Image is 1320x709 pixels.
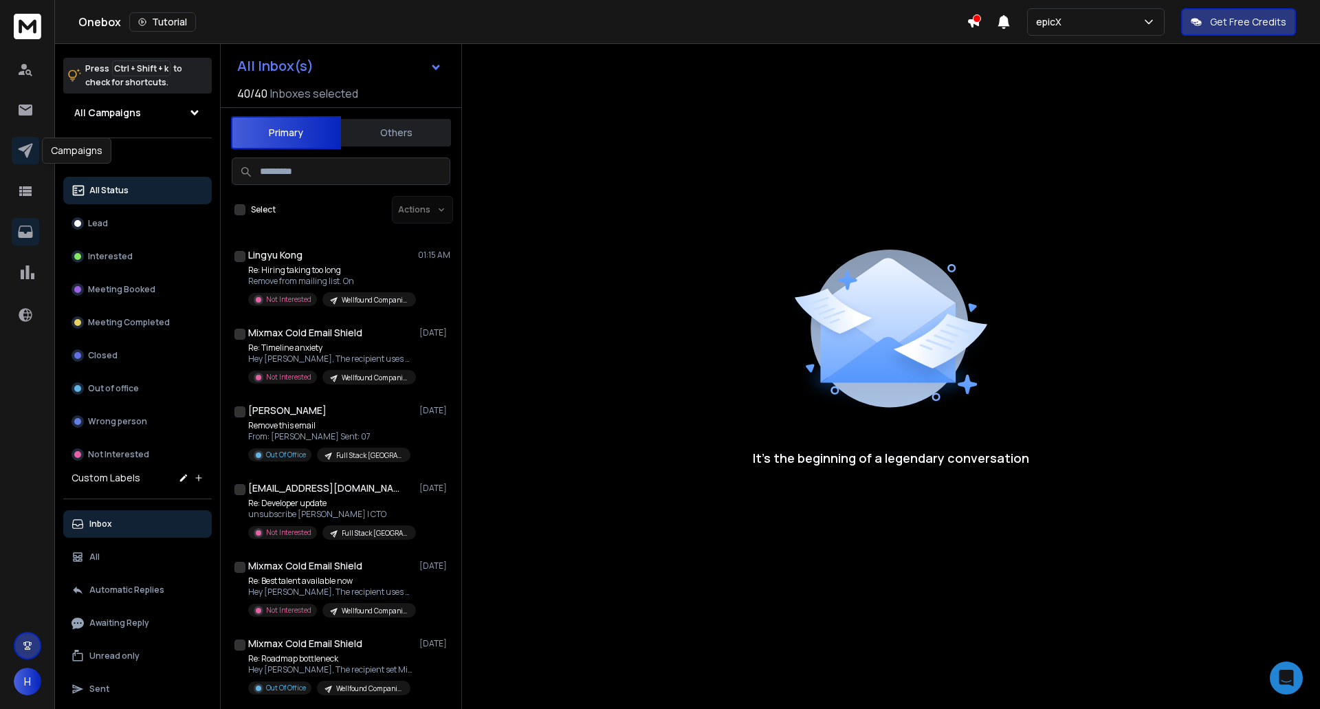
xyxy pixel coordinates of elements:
[63,243,212,270] button: Interested
[63,576,212,604] button: Automatic Replies
[1210,15,1286,29] p: Get Free Credits
[248,265,413,276] p: Re: Hiring taking too long
[419,560,450,571] p: [DATE]
[248,498,413,509] p: Re: Developer update
[266,605,311,615] p: Not Interested
[63,99,212,127] button: All Campaigns
[63,675,212,703] button: Sent
[248,404,327,417] h1: [PERSON_NAME]
[42,138,111,164] div: Campaigns
[266,450,306,460] p: Out Of Office
[89,651,140,662] p: Unread only
[418,250,450,261] p: 01:15 AM
[342,528,408,538] p: Full Stack [GEOGRAPHIC_DATA]/[GEOGRAPHIC_DATA]
[63,408,212,435] button: Wrong person
[237,59,313,73] h1: All Inbox(s)
[237,85,267,102] span: 40 / 40
[63,177,212,204] button: All Status
[14,668,41,695] button: H
[63,210,212,237] button: Lead
[88,317,170,328] p: Meeting Completed
[419,483,450,494] p: [DATE]
[1181,8,1296,36] button: Get Free Credits
[248,509,413,520] p: unsubscribe [PERSON_NAME] | CTO
[248,248,302,262] h1: Lingyu Kong
[251,204,276,215] label: Select
[89,618,149,629] p: Awaiting Reply
[336,684,402,694] p: Wellfound Companies US Region
[342,373,408,383] p: Wellfound Companies US Region
[341,118,451,148] button: Others
[248,653,413,664] p: Re: Roadmap bottleneck
[248,664,413,675] p: Hey [PERSON_NAME], The recipient set Mixmax
[88,251,133,262] p: Interested
[342,606,408,616] p: Wellfound Companies US Region
[336,450,402,461] p: Full Stack [GEOGRAPHIC_DATA]/[GEOGRAPHIC_DATA]
[266,683,306,693] p: Out Of Office
[419,638,450,649] p: [DATE]
[88,383,139,394] p: Out of office
[88,350,118,361] p: Closed
[248,576,413,587] p: Re: Best talent available now
[63,441,212,468] button: Not Interested
[248,276,413,287] p: Remove from mailing list. On
[63,276,212,303] button: Meeting Booked
[63,375,212,402] button: Out of office
[248,587,413,598] p: Hey [PERSON_NAME], The recipient uses Mixmax
[88,284,155,295] p: Meeting Booked
[248,431,410,442] p: From: [PERSON_NAME] Sent: 07
[89,185,129,196] p: All Status
[248,353,413,364] p: Hey [PERSON_NAME], The recipient uses Mixmax
[88,218,108,229] p: Lead
[74,106,141,120] h1: All Campaigns
[88,449,149,460] p: Not Interested
[248,637,362,651] h1: Mixmax Cold Email Shield
[89,585,164,596] p: Automatic Replies
[63,543,212,571] button: All
[63,149,212,168] h3: Filters
[89,552,100,563] p: All
[342,295,408,305] p: Wellfound Companies US Region
[63,642,212,670] button: Unread only
[248,420,410,431] p: Remove this email
[63,510,212,538] button: Inbox
[63,309,212,336] button: Meeting Completed
[85,62,182,89] p: Press to check for shortcuts.
[419,405,450,416] p: [DATE]
[1036,15,1067,29] p: epicX
[88,416,147,427] p: Wrong person
[231,116,341,149] button: Primary
[266,294,311,305] p: Not Interested
[248,342,413,353] p: Re: Timeline anxiety
[266,527,311,538] p: Not Interested
[78,12,967,32] div: Onebox
[1270,662,1303,695] div: Open Intercom Messenger
[63,609,212,637] button: Awaiting Reply
[129,12,196,32] button: Tutorial
[89,519,112,530] p: Inbox
[753,448,1029,468] p: It’s the beginning of a legendary conversation
[71,471,140,485] h3: Custom Labels
[248,481,399,495] h1: [EMAIL_ADDRESS][DOMAIN_NAME]
[248,559,362,573] h1: Mixmax Cold Email Shield
[226,52,453,80] button: All Inbox(s)
[248,326,362,340] h1: Mixmax Cold Email Shield
[63,342,212,369] button: Closed
[266,372,311,382] p: Not Interested
[270,85,358,102] h3: Inboxes selected
[89,684,109,695] p: Sent
[112,61,170,76] span: Ctrl + Shift + k
[419,327,450,338] p: [DATE]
